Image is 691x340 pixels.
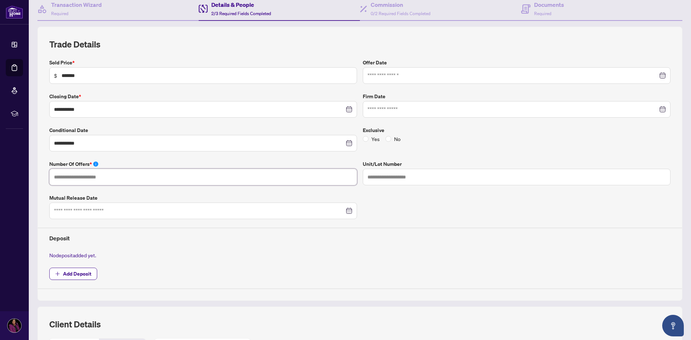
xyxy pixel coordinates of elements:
[49,318,101,330] h2: Client Details
[363,126,670,134] label: Exclusive
[662,315,684,336] button: Open asap
[49,252,96,258] span: No deposit added yet.
[6,5,23,19] img: logo
[371,11,430,16] span: 0/2 Required Fields Completed
[534,0,564,9] h4: Documents
[49,126,357,134] label: Conditional Date
[371,0,430,9] h4: Commission
[49,160,357,168] label: Number of offers
[54,72,57,80] span: $
[49,234,670,242] h4: Deposit
[51,0,102,9] h4: Transaction Wizard
[49,268,97,280] button: Add Deposit
[49,92,357,100] label: Closing Date
[63,268,91,280] span: Add Deposit
[8,319,21,332] img: Profile Icon
[211,0,271,9] h4: Details & People
[49,59,357,67] label: Sold Price
[363,92,670,100] label: Firm Date
[55,271,60,276] span: plus
[369,135,383,143] span: Yes
[93,162,98,167] span: info-circle
[49,38,670,50] h2: Trade Details
[534,11,551,16] span: Required
[51,11,68,16] span: Required
[363,59,670,67] label: Offer Date
[363,160,670,168] label: Unit/Lot Number
[49,194,357,202] label: Mutual Release Date
[391,135,403,143] span: No
[211,11,271,16] span: 2/3 Required Fields Completed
